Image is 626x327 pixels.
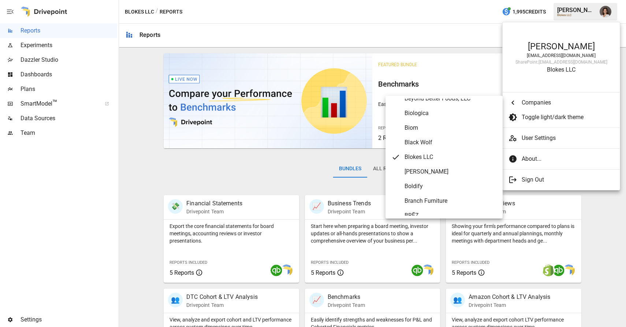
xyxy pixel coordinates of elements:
span: BRĒZ [405,211,497,220]
span: Biom [405,123,497,132]
span: About... [522,155,614,163]
span: Boldify [405,182,497,191]
span: Blokes LLC [405,153,497,161]
span: Toggle light/dark theme [522,113,614,122]
div: Blokes LLC [510,66,612,73]
div: [PERSON_NAME] [510,41,612,52]
span: Black Wolf [405,138,497,147]
div: SharePoint: [EMAIL_ADDRESS][DOMAIN_NAME] [510,60,612,65]
span: Beyond Better Foods, LLC [405,94,497,103]
span: Sign Out [522,175,614,184]
span: Branch Furniture [405,197,497,205]
span: User Settings [522,134,614,142]
span: Biologica [405,109,497,118]
span: [PERSON_NAME] [405,167,497,176]
div: [EMAIL_ADDRESS][DOMAIN_NAME] [510,53,612,58]
span: Companies [522,98,614,107]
